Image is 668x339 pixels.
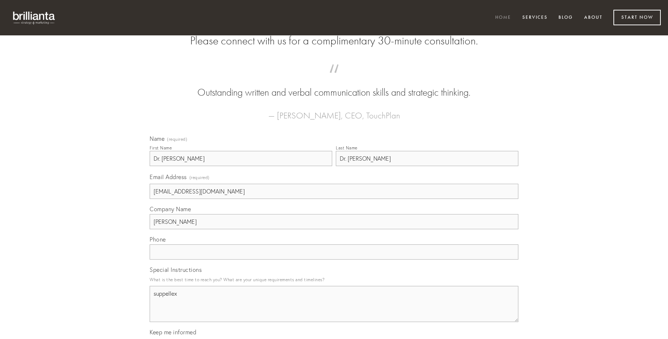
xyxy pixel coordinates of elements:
[518,12,552,24] a: Services
[554,12,578,24] a: Blog
[161,100,507,123] figcaption: — [PERSON_NAME], CEO, TouchPlan
[579,12,607,24] a: About
[161,71,507,100] blockquote: Outstanding written and verbal communication skills and strategic thinking.
[161,71,507,86] span: “
[150,266,202,273] span: Special Instructions
[613,10,661,25] a: Start Now
[150,236,166,243] span: Phone
[150,286,518,322] textarea: suppellex
[336,145,357,151] div: Last Name
[167,137,187,142] span: (required)
[150,205,191,213] span: Company Name
[150,145,172,151] div: First Name
[189,173,210,182] span: (required)
[150,135,164,142] span: Name
[7,7,61,28] img: brillianta - research, strategy, marketing
[150,275,518,284] p: What is the best time to reach you? What are your unique requirements and timelines?
[491,12,516,24] a: Home
[150,34,518,48] h2: Please connect with us for a complimentary 30-minute consultation.
[150,173,187,181] span: Email Address
[150,329,196,336] span: Keep me informed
